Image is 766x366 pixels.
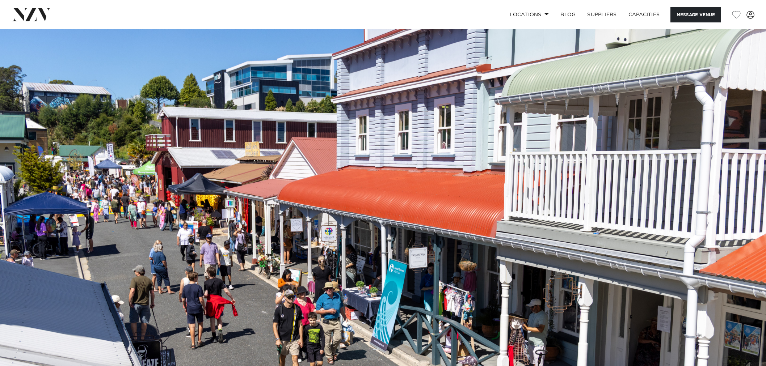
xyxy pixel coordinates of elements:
[623,7,666,22] a: Capacities
[555,7,581,22] a: BLOG
[670,7,721,22] button: Message Venue
[581,7,622,22] a: SUPPLIERS
[12,8,51,21] img: nzv-logo.png
[504,7,555,22] a: Locations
